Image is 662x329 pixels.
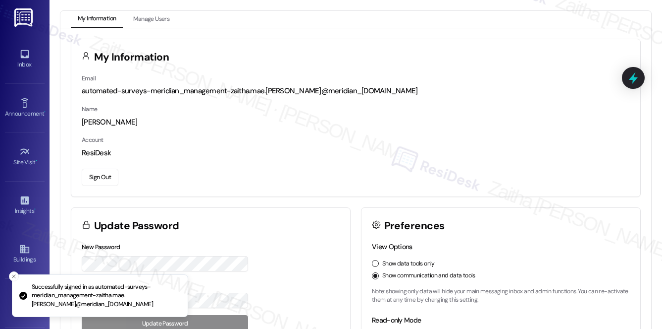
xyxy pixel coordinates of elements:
label: Account [82,136,103,144]
label: Show data tools only [382,260,435,268]
button: Close toast [9,271,19,281]
button: Sign Out [82,169,118,186]
span: • [44,109,46,116]
div: automated-surveys-meridian_management-zaitha.mae.[PERSON_NAME]@meridian_[DOMAIN_NAME] [82,86,630,96]
label: New Password [82,243,120,251]
label: Show communication and data tools [382,271,475,280]
a: Inbox [5,46,45,72]
label: View Options [372,242,412,251]
label: Read-only Mode [372,316,421,325]
a: Site Visit • [5,143,45,170]
button: Manage Users [126,11,176,28]
span: • [34,206,36,213]
img: ResiDesk Logo [14,8,35,27]
p: Successfully signed in as automated-surveys-meridian_management-zaitha.mae.[PERSON_NAME]@meridian... [32,283,180,309]
label: Name [82,105,98,113]
div: ResiDesk [82,148,630,158]
h3: Preferences [384,221,445,231]
h3: My Information [94,52,169,63]
a: Buildings [5,241,45,267]
div: [PERSON_NAME] [82,117,630,128]
p: Note: showing only data will hide your main messaging inbox and admin functions. You can re-activ... [372,287,630,305]
a: Insights • [5,192,45,219]
h3: Update Password [94,221,179,231]
span: • [36,157,37,164]
label: Email [82,74,96,82]
a: Leads [5,290,45,317]
button: My Information [71,11,123,28]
